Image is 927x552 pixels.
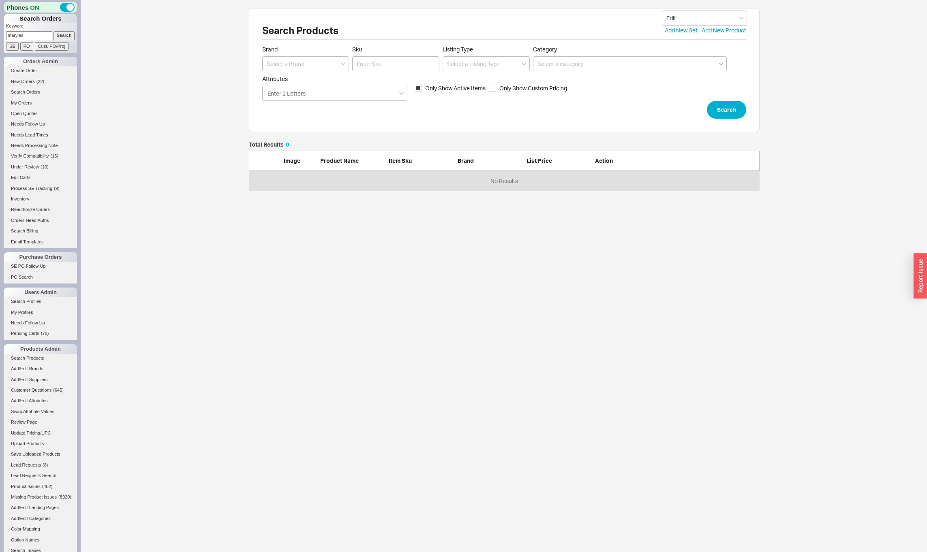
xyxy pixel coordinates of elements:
a: Product Issues(402) [4,482,77,491]
span: Product Name [320,157,359,164]
span: Category [533,46,557,53]
span: Attributes [262,75,288,82]
a: Needs Processing Note [4,141,77,150]
span: ON [30,3,39,12]
a: Needs Follow Up [4,120,77,128]
a: SE PO Follow Up [4,262,77,271]
span: ( 645 ) [53,388,64,392]
a: Add/Edit Attributes [4,396,77,405]
span: Brand [458,157,474,164]
a: Verify Compatibility(16) [4,152,77,160]
a: Add/Edit Categories [4,514,77,523]
div: Products Admin [4,344,77,354]
a: My Orders [4,99,77,107]
a: Add/Edit Suppliers [4,375,77,384]
span: ( 8929 ) [58,494,71,499]
input: Only Show Custom Pricing [489,85,496,92]
span: ( 9 ) [54,186,59,191]
a: Orders Need Auths [4,216,77,225]
a: Review Page [4,418,77,426]
h5: Total Results [249,142,289,147]
a: Create Order [4,66,77,75]
input: Attributes [267,89,307,98]
input: PO [20,42,33,51]
div: grid [249,171,760,191]
a: My Profiles [4,308,77,317]
input: Search [54,31,75,40]
div: No Results [249,171,760,191]
a: Process SE Tracking(9) [4,184,77,193]
span: ( 402 ) [42,484,53,489]
svg: open menu [522,62,527,66]
span: ( 10 ) [41,164,49,169]
a: Pending Certs(78) [4,329,77,338]
a: Edit Carts [4,173,77,182]
a: Add New Product [702,26,746,34]
a: New Orders(22) [4,77,77,86]
a: Save Uploaded Products [4,450,77,458]
span: ( 78 ) [41,331,49,336]
svg: open menu [739,17,744,20]
div: Orders Admin [4,57,77,66]
span: Product Issues [11,484,41,489]
span: Process SE Tracking [11,186,52,191]
a: Email Templates [4,238,77,246]
span: Verify Compatibility [11,153,49,158]
a: Inventory [4,195,77,203]
a: Swap Attribute Values [4,407,77,416]
span: Action [595,157,613,164]
span: Pending Certs [11,331,39,336]
a: Lead Requests Search [4,471,77,480]
span: Missing Product Issues [11,494,57,499]
input: Cust. PO/Proj [35,42,69,51]
a: Open Quotes [4,109,77,118]
span: Listing Type [443,46,473,53]
a: Reauthorize Orders [4,205,77,214]
a: Needs Lead Times [4,131,77,139]
a: Customer Questions(645) [4,386,77,394]
a: Add New Set [665,26,698,34]
h1: Search Orders [4,14,77,23]
a: Add/Edit Landing Pages [4,503,77,512]
a: Search Orders [4,88,77,96]
a: Update Pricing/UPC [4,429,77,437]
div: Users Admin [4,288,77,297]
span: Needs Follow Up [11,320,45,325]
input: SE [6,42,19,51]
span: Item Sku [389,157,412,164]
div: Phones [4,2,77,13]
div: Purchase Orders [4,252,77,262]
span: Under Review [11,164,39,169]
a: Under Review(10) [4,163,77,171]
input: Select a category [533,56,727,71]
span: Needs Processing Note [11,143,58,148]
a: PO Search [4,273,77,281]
a: Search Billing [4,227,77,235]
a: Search Profiles [4,297,77,306]
a: Color Mapping [4,525,77,533]
a: Add/Edit Brands [4,364,77,373]
span: Search [717,105,736,115]
input: Only Show Active Items [415,85,422,92]
p: Keyword: [6,23,77,31]
span: List Price [527,157,552,164]
input: Sku [352,56,439,71]
a: Lead Requests(8) [4,461,77,469]
span: Image [284,157,300,164]
span: 0 [286,141,289,148]
span: Customer Questions [11,388,51,392]
h1: Search Products [262,26,338,35]
a: Upload Products [4,439,77,448]
input: Select... [662,11,747,26]
span: ( 8 ) [43,462,48,467]
a: Missing Product Issues(8929) [4,493,77,501]
span: Needs Follow Up [11,121,45,126]
span: Lead Requests [11,462,41,467]
span: Only Show Active Items [425,84,486,92]
span: ( 16 ) [51,153,59,158]
a: Option Names [4,536,77,544]
span: Brand [262,46,278,53]
input: Select a Brand [262,56,349,71]
span: Only Show Custom Pricing [499,84,567,92]
input: Select a Listing Type [443,56,530,71]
